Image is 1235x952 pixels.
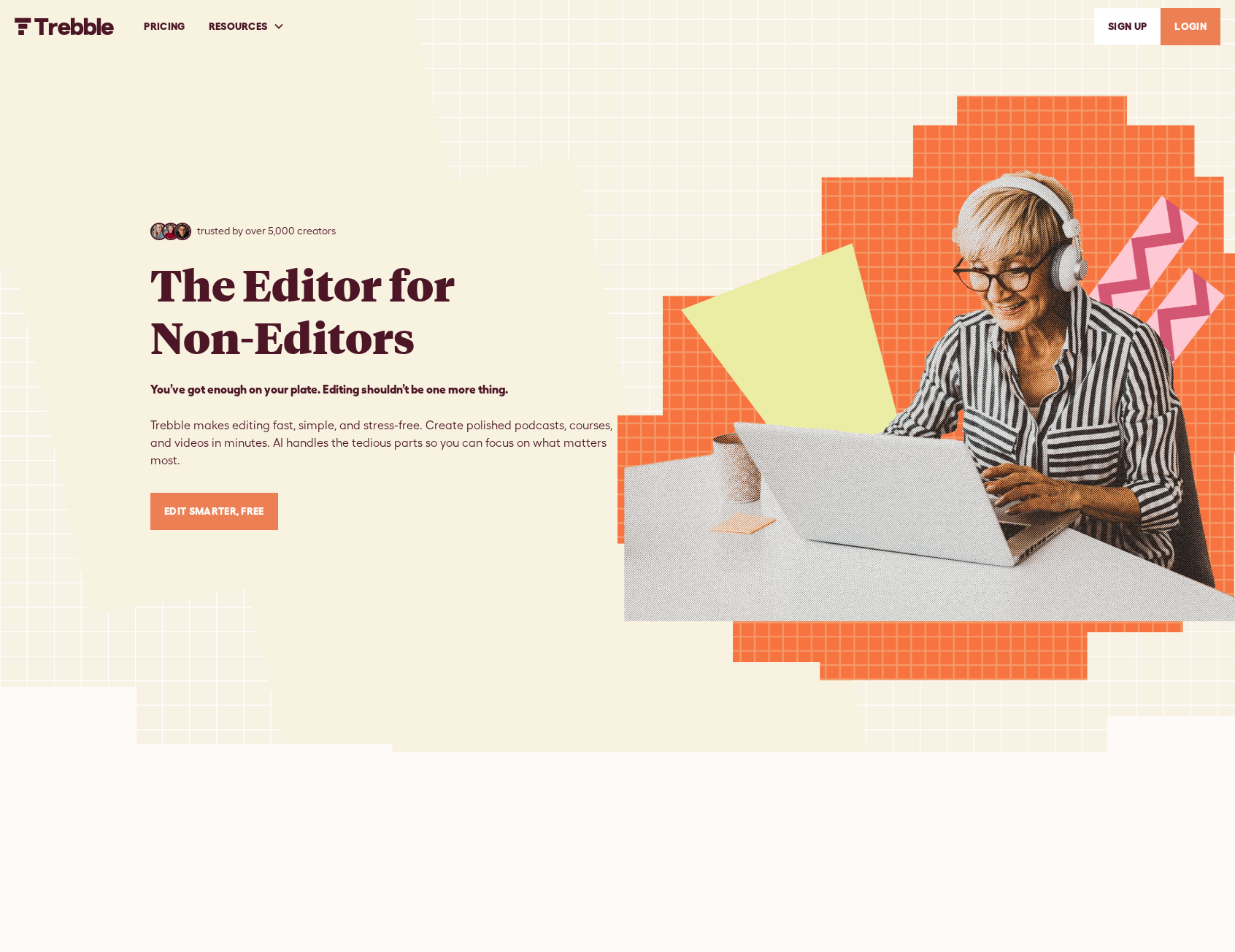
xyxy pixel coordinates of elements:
img: Trebble FM Logo [15,18,115,35]
a: PRICING [132,1,196,52]
a: home [15,18,115,35]
a: LOGIN [1161,8,1220,45]
p: Trebble makes editing fast, simple, and stress-free. Create polished podcasts, courses, and video... [150,380,617,469]
a: SIGn UP [1094,8,1161,45]
h1: The Editor for Non-Editors [150,258,455,363]
strong: You’ve got enough on your plate. Editing shouldn’t be one more thing. ‍ [150,383,508,396]
div: RESOURCES [197,1,297,52]
div: RESOURCES [209,19,268,34]
a: Edit Smarter, Free [150,493,278,530]
p: trusted by over 5,000 creators [197,223,336,239]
